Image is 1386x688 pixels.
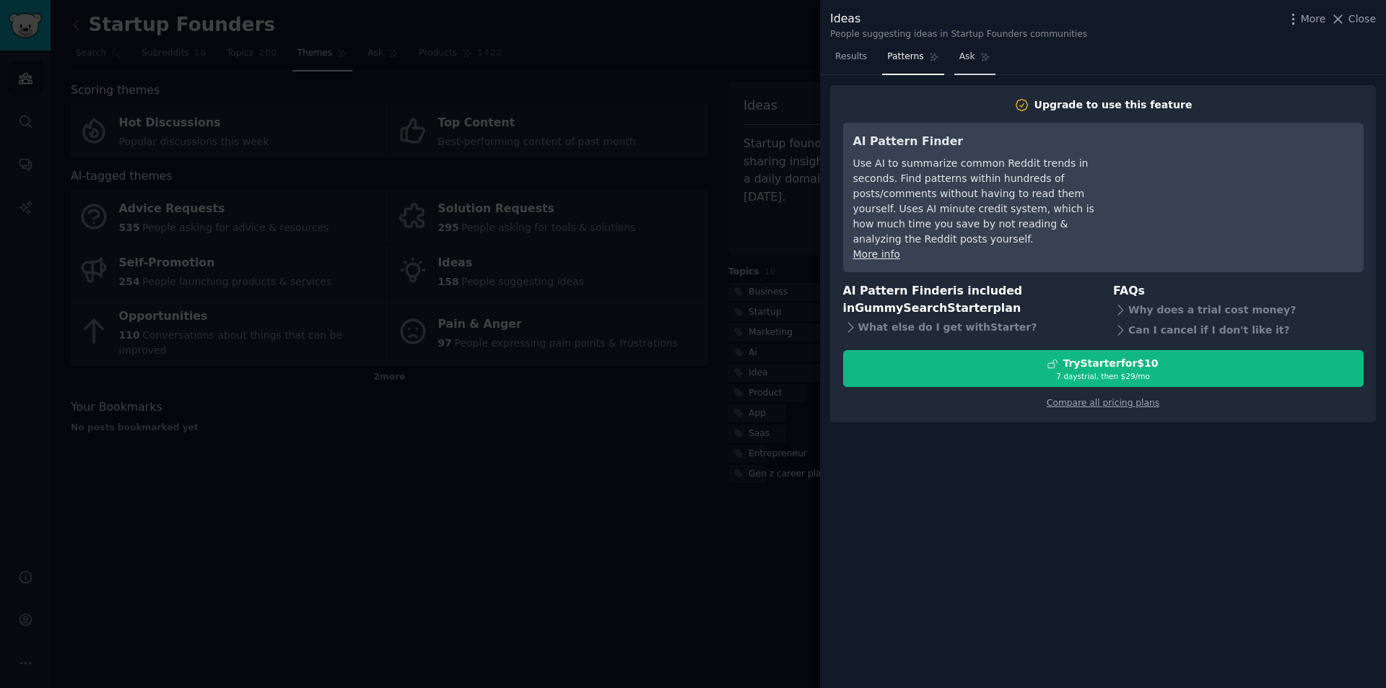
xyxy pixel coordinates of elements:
[843,350,1364,387] button: TryStarterfor$107 daystrial, then $29/mo
[1113,282,1364,300] h3: FAQs
[1034,97,1193,113] div: Upgrade to use this feature
[1137,133,1354,241] iframe: YouTube video player
[1063,356,1158,371] div: Try Starter for $10
[853,133,1117,151] h3: AI Pattern Finder
[959,51,975,64] span: Ask
[1348,12,1376,27] span: Close
[843,282,1094,318] h3: AI Pattern Finder is included in plan
[1113,320,1364,340] div: Can I cancel if I don't like it?
[830,45,872,75] a: Results
[855,301,993,315] span: GummySearch Starter
[1113,300,1364,320] div: Why does a trial cost money?
[853,156,1117,247] div: Use AI to summarize common Reddit trends in seconds. Find patterns within hundreds of posts/comme...
[882,45,943,75] a: Patterns
[835,51,867,64] span: Results
[1330,12,1376,27] button: Close
[887,51,923,64] span: Patterns
[843,318,1094,338] div: What else do I get with Starter ?
[1047,398,1159,408] a: Compare all pricing plans
[1301,12,1326,27] span: More
[844,371,1363,381] div: 7 days trial, then $ 29 /mo
[1286,12,1326,27] button: More
[954,45,995,75] a: Ask
[830,10,1087,28] div: Ideas
[830,28,1087,41] div: People suggesting ideas in Startup Founders communities
[853,248,900,260] a: More info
